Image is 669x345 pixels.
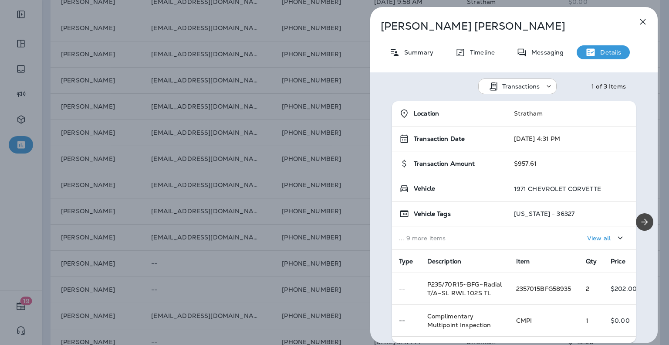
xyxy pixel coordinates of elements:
[591,83,626,90] div: 1 of 3 Items
[514,185,601,192] p: 1971 CHEVROLET CORVETTE
[381,20,618,32] p: [PERSON_NAME] [PERSON_NAME]
[527,49,564,56] p: Messaging
[414,210,451,218] span: Vehicle Tags
[596,49,621,56] p: Details
[427,257,462,265] span: Description
[516,317,532,325] span: CMPI
[507,151,636,176] td: $957.61
[507,101,636,126] td: Stratham
[414,160,475,167] span: Transaction Amount
[414,185,435,192] span: Vehicle
[414,135,465,143] span: Transaction Date
[587,235,611,242] p: View all
[516,285,571,293] span: 2357015BFG58935
[466,49,495,56] p: Timeline
[399,257,413,265] span: Type
[399,317,413,324] p: --
[400,49,433,56] p: Summary
[611,317,637,324] p: $0.00
[611,257,625,265] span: Price
[584,230,629,246] button: View all
[427,280,502,297] span: P235/70R15~BFG~Radial T/A~SL RWL 102S TL
[586,257,597,265] span: Qty
[586,317,588,325] span: 1
[514,210,575,217] p: [US_STATE] - 36327
[414,110,439,117] span: Location
[507,126,636,151] td: [DATE] 4:31 PM
[399,285,413,292] p: --
[427,312,491,329] span: Complimentary Multipoint Inspection
[399,235,500,242] p: ... 9 more items
[636,213,653,231] button: Next
[611,285,637,292] p: $202.00
[516,257,530,265] span: Item
[586,285,589,293] span: 2
[502,83,540,90] p: Transactions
